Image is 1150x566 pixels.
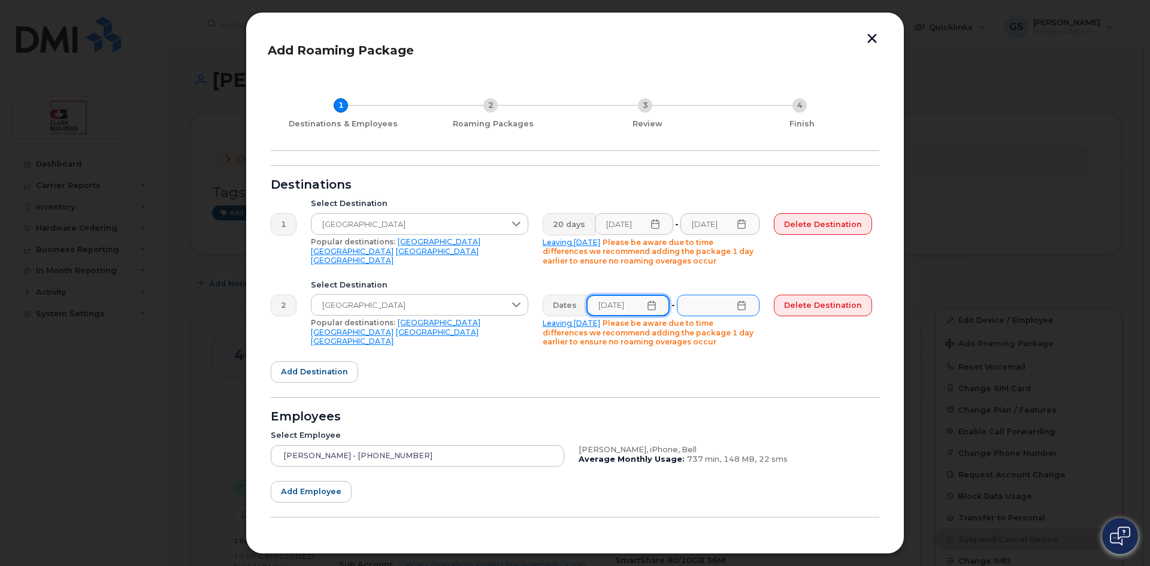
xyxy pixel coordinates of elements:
[281,486,341,497] span: Add employee
[311,328,394,337] a: [GEOGRAPHIC_DATA]
[398,237,480,246] a: [GEOGRAPHIC_DATA]
[311,256,394,265] a: [GEOGRAPHIC_DATA]
[638,98,652,113] div: 3
[543,319,753,346] span: Please be aware due to time differences we recommend adding the package 1 day earlier to ensure n...
[268,43,414,57] span: Add Roaming Package
[792,98,807,113] div: 4
[579,445,872,455] div: [PERSON_NAME], iPhone, Bell
[311,295,505,316] span: France
[687,455,721,464] span: 737 min,
[311,318,395,327] span: Popular destinations:
[398,318,480,327] a: [GEOGRAPHIC_DATA]
[483,98,498,113] div: 2
[579,455,685,464] b: Average Monthly Usage:
[677,295,759,316] input: Please fill out this field
[271,361,358,383] button: Add destination
[396,328,479,337] a: [GEOGRAPHIC_DATA]
[271,412,879,422] div: Employees
[420,119,565,129] div: Roaming Packages
[311,280,528,290] div: Select Destination
[759,455,788,464] span: 22 sms
[543,238,753,265] span: Please be aware due to time differences we recommend adding the package 1 day earlier to ensure n...
[730,119,874,129] div: Finish
[669,295,677,316] div: -
[281,366,348,377] span: Add destination
[311,214,505,235] span: Italy
[724,455,756,464] span: 148 MB,
[396,247,479,256] a: [GEOGRAPHIC_DATA]
[271,180,879,190] div: Destinations
[774,295,872,316] button: Delete destination
[271,481,352,503] button: Add employee
[311,237,395,246] span: Popular destinations:
[595,213,674,235] input: Please fill out this field
[543,238,600,247] a: Leaving [DATE]
[784,219,862,230] span: Delete destination
[271,445,564,467] input: Search device
[784,299,862,311] span: Delete destination
[680,213,759,235] input: Please fill out this field
[311,247,394,256] a: [GEOGRAPHIC_DATA]
[1110,526,1130,546] img: Open chat
[311,337,394,346] a: [GEOGRAPHIC_DATA]
[311,199,528,208] div: Select Destination
[271,431,564,440] div: Select Employee
[774,213,872,235] button: Delete destination
[673,213,681,235] div: -
[575,119,720,129] div: Review
[586,295,670,316] input: Please fill out this field
[543,319,600,328] a: Leaving [DATE]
